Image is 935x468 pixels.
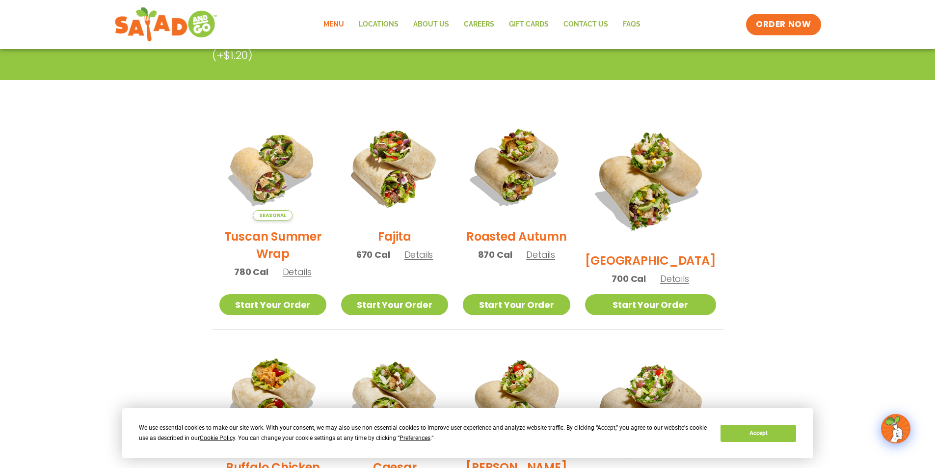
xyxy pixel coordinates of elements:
div: We use essential cookies to make our site work. With your consent, we may also use non-essential ... [139,423,709,443]
img: Product photo for BBQ Ranch Wrap [585,113,716,245]
h2: Tuscan Summer Wrap [219,228,326,262]
span: Details [404,248,433,261]
a: Start Your Order [585,294,716,315]
img: Product photo for Tuscan Summer Wrap [219,113,326,220]
img: Product photo for Roasted Autumn Wrap [463,113,570,220]
a: FAQs [615,13,648,36]
h2: Fajita [378,228,411,245]
a: About Us [406,13,456,36]
span: Seasonal [253,210,293,220]
img: Product photo for Cobb Wrap [463,344,570,451]
img: new-SAG-logo-768×292 [114,5,218,44]
span: Preferences [400,435,430,441]
span: Details [660,273,689,285]
span: ORDER NOW [756,19,811,30]
img: wpChatIcon [882,415,909,442]
a: Start Your Order [341,294,448,315]
a: Menu [316,13,351,36]
span: Details [283,266,312,278]
span: Details [526,248,555,261]
span: 780 Cal [234,265,268,278]
span: 670 Cal [356,248,390,261]
nav: Menu [316,13,648,36]
span: 870 Cal [478,248,512,261]
a: Careers [456,13,502,36]
button: Accept [721,425,796,442]
h2: Roasted Autumn [466,228,567,245]
a: Start Your Order [463,294,570,315]
a: ORDER NOW [746,14,821,35]
img: Product photo for Caesar Wrap [341,344,448,451]
a: Locations [351,13,406,36]
img: Product photo for Fajita Wrap [341,113,448,220]
a: GIFT CARDS [502,13,556,36]
div: Cookie Consent Prompt [122,408,813,458]
img: Product photo for Buffalo Chicken Wrap [219,344,326,451]
h2: [GEOGRAPHIC_DATA] [585,252,716,269]
span: 700 Cal [612,272,646,285]
a: Contact Us [556,13,615,36]
span: Cookie Policy [200,435,235,441]
a: Start Your Order [219,294,326,315]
